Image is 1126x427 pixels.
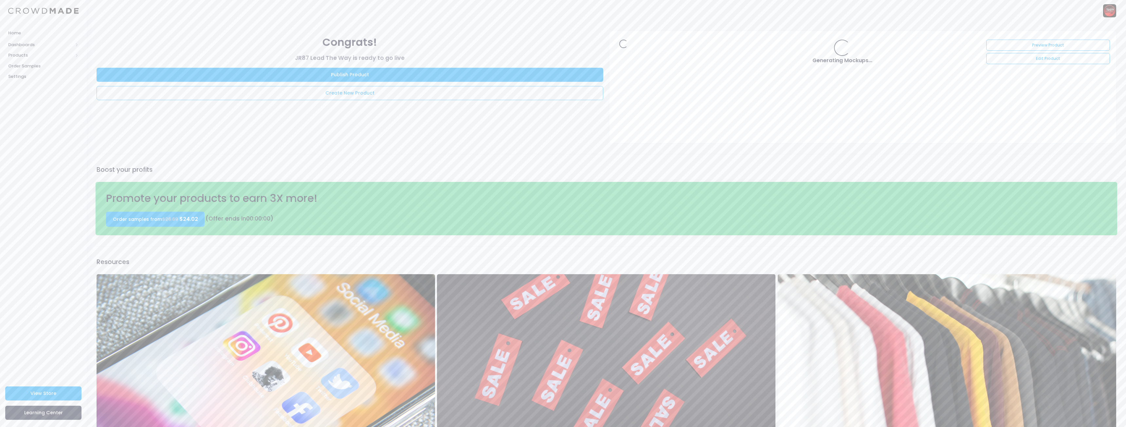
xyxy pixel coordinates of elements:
[30,390,56,397] span: View Store
[8,63,79,69] span: Order Samples
[106,212,205,227] a: Order samples from$26.69 $24.02
[97,55,603,62] h3: JR87 Lead The Way is ready to go live
[97,68,603,82] a: Publish Product
[246,215,270,222] span: : :
[24,409,63,416] span: Learning Center
[96,165,1117,174] div: Boost your profits
[8,52,73,59] span: Products
[701,57,983,64] h4: Generating Mockups...
[97,86,603,100] a: Create New Product
[8,30,79,36] span: Home
[255,215,262,222] span: 00
[103,190,858,206] div: Promote your products to earn 3X more!
[5,406,82,420] a: Learning Center
[986,53,1110,64] a: Edit Product
[263,215,270,222] span: 00
[179,215,198,223] span: $24.02
[1103,4,1116,17] img: User
[8,8,79,14] img: Logo
[162,216,178,222] s: $26.69
[8,73,79,80] span: Settings
[97,34,603,50] div: Congrats!
[5,386,82,400] a: View Store
[8,42,73,48] span: Dashboards
[96,257,1117,267] div: Resources
[206,215,273,222] span: (Offer ends in )
[986,40,1110,51] a: Preview Product
[246,215,253,222] span: 00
